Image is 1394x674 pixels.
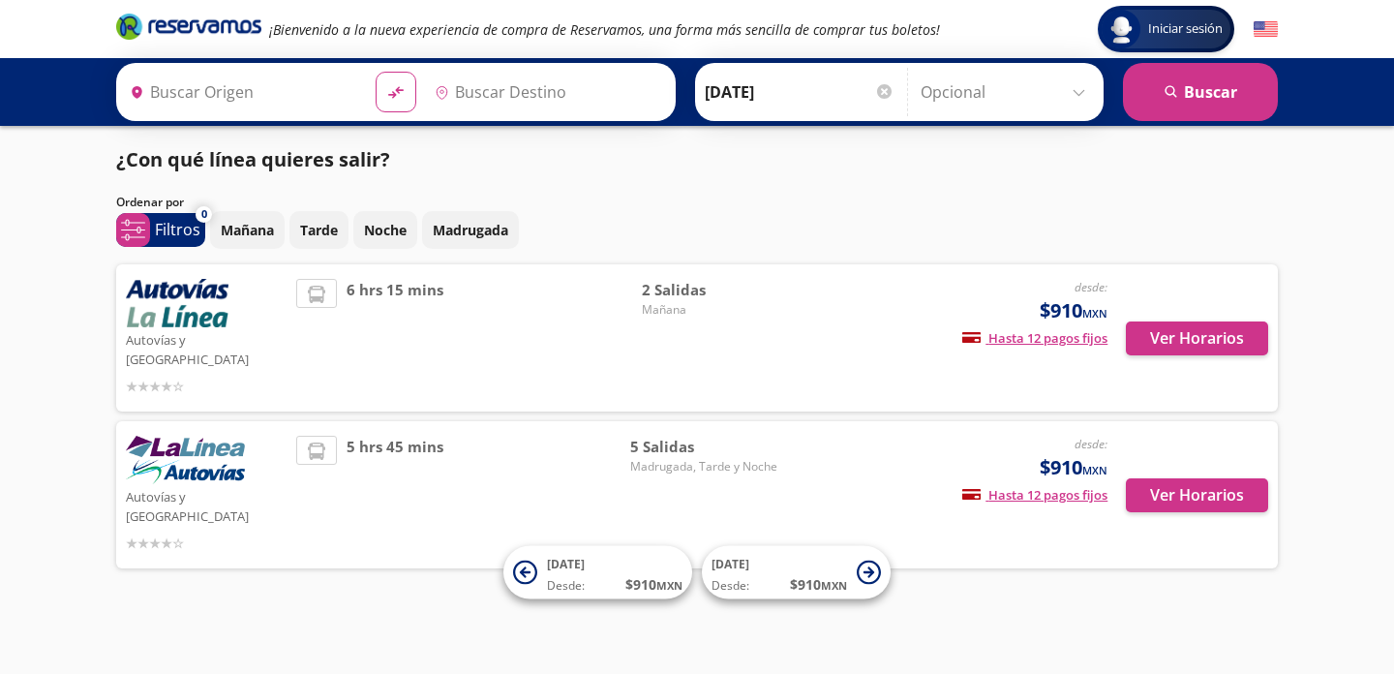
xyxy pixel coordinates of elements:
button: Mañana [210,211,285,249]
span: $ 910 [790,574,847,595]
button: Madrugada [422,211,519,249]
span: Hasta 12 pagos fijos [962,329,1107,347]
p: Autovías y [GEOGRAPHIC_DATA] [126,327,287,369]
span: $ 910 [625,574,682,595]
button: Ver Horarios [1126,322,1268,355]
input: Opcional [921,68,1094,116]
button: [DATE]Desde:$910MXN [503,546,692,599]
span: $910 [1040,453,1107,482]
p: ¿Con qué línea quieres salir? [116,145,390,174]
input: Buscar Origen [122,68,360,116]
span: Mañana [642,301,777,319]
span: 5 hrs 45 mins [347,436,443,554]
span: Desde: [547,577,585,595]
input: Buscar Destino [427,68,665,116]
span: Desde: [712,577,749,595]
p: Noche [364,220,407,240]
span: Hasta 12 pagos fijos [962,486,1107,504]
button: [DATE]Desde:$910MXN [702,546,891,599]
img: Autovías y La Línea [126,279,228,327]
span: Madrugada, Tarde y Noche [630,458,777,475]
span: 2 Salidas [642,279,777,301]
span: 0 [201,206,207,223]
button: English [1254,17,1278,42]
button: Buscar [1123,63,1278,121]
small: MXN [656,578,682,593]
p: Ordenar por [116,194,184,211]
em: desde: [1075,279,1107,295]
p: Filtros [155,218,200,241]
em: desde: [1075,436,1107,452]
img: Autovías y La Línea [126,436,245,484]
span: Iniciar sesión [1140,19,1230,39]
button: Noche [353,211,417,249]
span: $910 [1040,296,1107,325]
em: ¡Bienvenido a la nueva experiencia de compra de Reservamos, una forma más sencilla de comprar tus... [269,20,940,39]
a: Brand Logo [116,12,261,46]
p: Tarde [300,220,338,240]
span: 6 hrs 15 mins [347,279,443,397]
button: Ver Horarios [1126,478,1268,512]
small: MXN [821,578,847,593]
p: Madrugada [433,220,508,240]
span: [DATE] [712,556,749,572]
span: [DATE] [547,556,585,572]
button: 0Filtros [116,213,205,247]
small: MXN [1082,306,1107,321]
i: Brand Logo [116,12,261,41]
button: Tarde [289,211,348,249]
input: Elegir Fecha [705,68,894,116]
small: MXN [1082,463,1107,477]
p: Mañana [221,220,274,240]
p: Autovías y [GEOGRAPHIC_DATA] [126,484,287,526]
span: 5 Salidas [630,436,777,458]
